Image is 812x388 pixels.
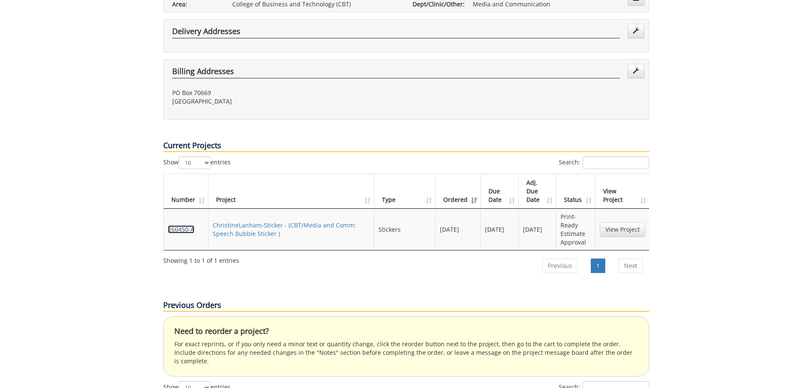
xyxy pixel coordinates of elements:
[213,221,356,238] a: ChristineLanham-Sticker - (CBT/Media and Comm: Speech Bubble Sticker )
[556,174,595,209] th: Status: activate to sort column ascending
[627,64,644,78] a: Edit Addresses
[436,174,481,209] th: Ordered: activate to sort column ascending
[172,67,620,78] h4: Billing Addresses
[163,253,239,265] div: Showing 1 to 1 of 1 entries
[163,300,649,312] p: Previous Orders
[591,259,605,273] a: 1
[556,209,595,250] td: Print-Ready Estimate Approval
[436,209,481,250] td: [DATE]
[519,209,557,250] td: [DATE]
[559,156,649,169] label: Search:
[164,174,208,209] th: Number: activate to sort column ascending
[208,174,374,209] th: Project: activate to sort column ascending
[174,340,638,365] p: For exact reprints, or if you only need a minor text or quantity change, click the reorder button...
[168,225,194,233] a: 260450-A
[374,209,436,250] td: Stickers
[600,222,645,237] a: View Project
[542,259,578,273] a: Previous
[174,327,638,336] h4: Need to reorder a project?
[172,27,620,38] h4: Delivery Addresses
[618,259,643,273] a: Next
[172,89,400,97] p: PO Box 70669
[481,174,519,209] th: Due Date: activate to sort column ascending
[519,174,557,209] th: Adj. Due Date: activate to sort column ascending
[179,156,211,169] select: Showentries
[172,97,400,106] p: [GEOGRAPHIC_DATA]
[163,156,231,169] label: Show entries
[627,24,644,38] a: Edit Addresses
[583,156,649,169] input: Search:
[374,174,436,209] th: Type: activate to sort column ascending
[163,140,649,152] p: Current Projects
[595,174,650,209] th: View Project: activate to sort column ascending
[481,209,519,250] td: [DATE]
